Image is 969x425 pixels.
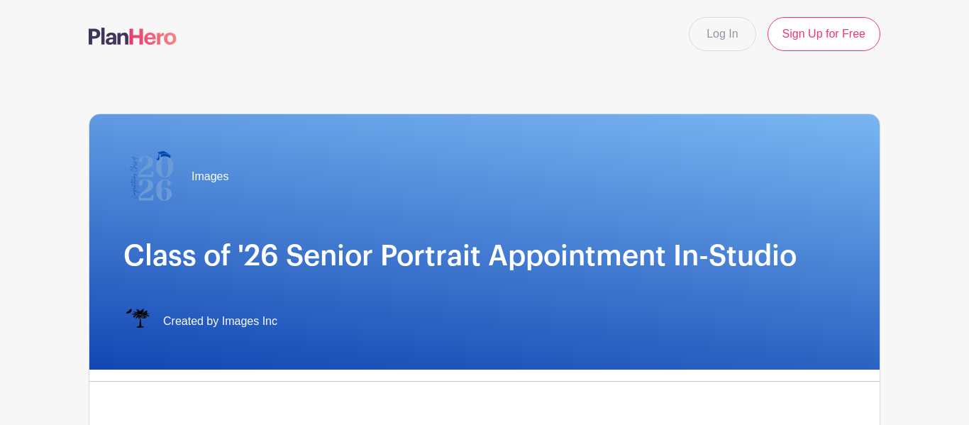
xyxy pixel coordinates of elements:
a: Sign Up for Free [768,17,880,51]
img: 2026%20logo%20(2).png [123,148,180,205]
img: logo-507f7623f17ff9eddc593b1ce0a138ce2505c220e1c5a4e2b4648c50719b7d32.svg [89,28,177,45]
span: Images [192,168,228,185]
h1: Class of '26 Senior Portrait Appointment In-Studio [123,239,846,273]
span: Created by Images Inc [163,313,277,330]
img: IMAGES%20logo%20transparenT%20PNG%20s.png [123,307,152,336]
a: Log In [689,17,755,51]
